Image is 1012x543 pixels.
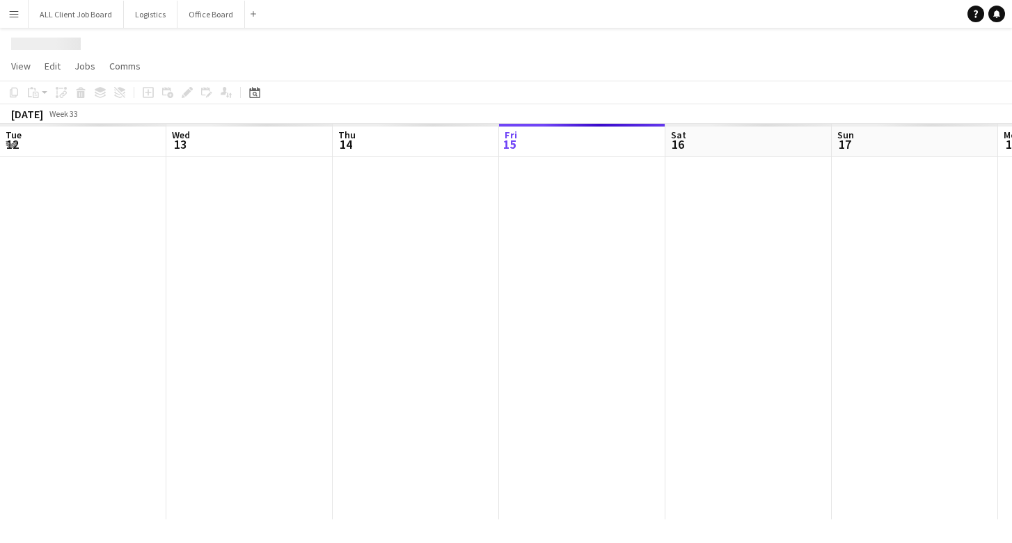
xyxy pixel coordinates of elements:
span: 16 [669,136,686,152]
span: 14 [336,136,356,152]
span: Wed [172,129,190,141]
span: Edit [45,60,61,72]
span: Jobs [74,60,95,72]
span: Tue [6,129,22,141]
a: View [6,57,36,75]
div: [DATE] [11,107,43,121]
span: 15 [503,136,517,152]
button: ALL Client Job Board [29,1,124,28]
button: Office Board [177,1,245,28]
span: Thu [338,129,356,141]
span: Week 33 [46,108,81,119]
span: 17 [835,136,854,152]
span: 13 [170,136,190,152]
a: Comms [104,57,146,75]
button: Logistics [124,1,177,28]
span: Sun [837,129,854,141]
span: View [11,60,31,72]
span: 12 [3,136,22,152]
a: Jobs [69,57,101,75]
span: Sat [671,129,686,141]
span: Comms [109,60,141,72]
span: Fri [505,129,517,141]
a: Edit [39,57,66,75]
